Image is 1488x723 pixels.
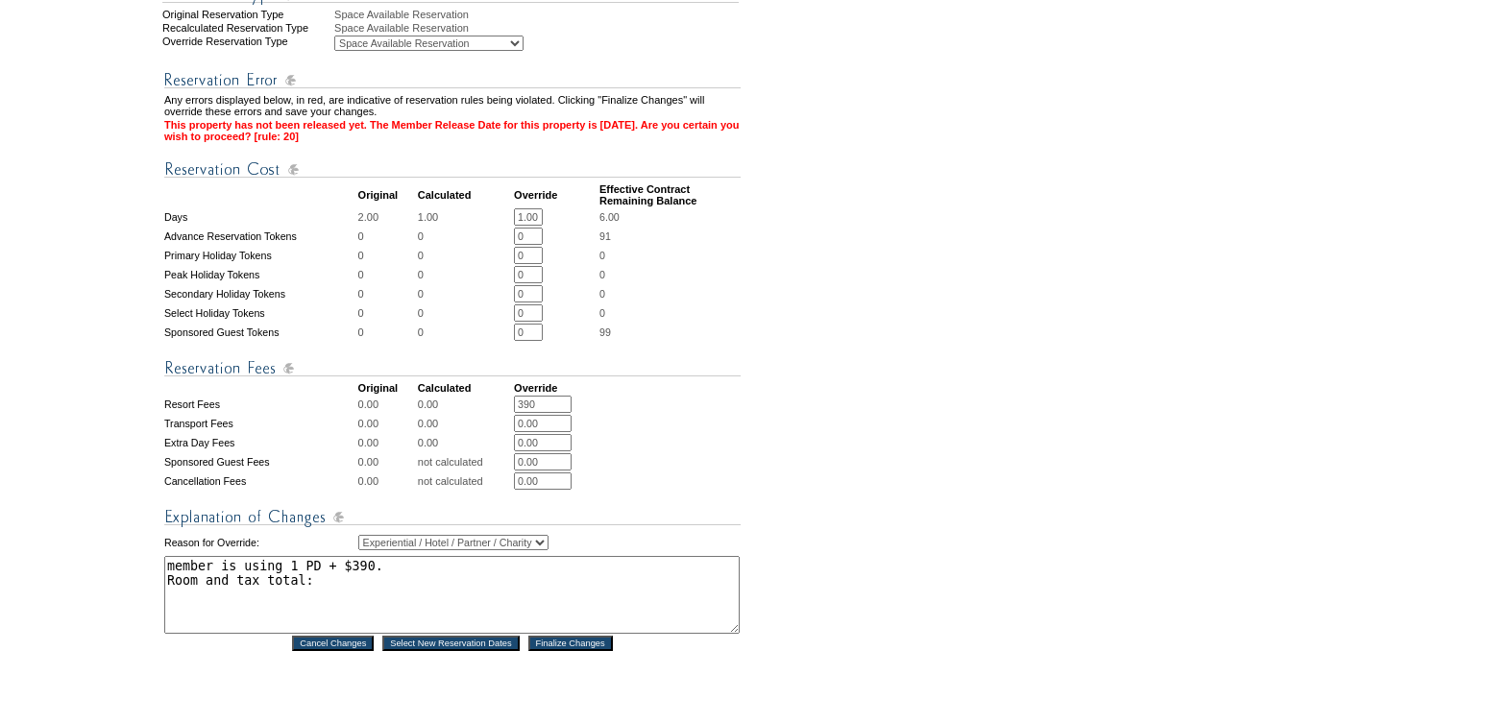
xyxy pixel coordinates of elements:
[418,382,512,394] td: Calculated
[164,68,741,92] img: Reservation Errors
[292,636,374,651] input: Cancel Changes
[164,324,356,341] td: Sponsored Guest Tokens
[418,472,512,490] td: not calculated
[358,285,416,302] td: 0
[164,119,741,142] td: This property has not been released yet. The Member Release Date for this property is [DATE]. Are...
[358,266,416,283] td: 0
[358,304,416,322] td: 0
[358,228,416,245] td: 0
[164,434,356,451] td: Extra Day Fees
[358,382,416,394] td: Original
[382,636,520,651] input: Select New Reservation Dates
[164,505,741,529] img: Explanation of Changes
[358,396,416,413] td: 0.00
[599,288,605,300] span: 0
[514,382,598,394] td: Override
[599,250,605,261] span: 0
[418,453,512,470] td: not calculated
[164,157,741,181] img: Reservation Cost
[334,9,743,20] div: Space Available Reservation
[418,183,512,206] td: Calculated
[358,415,416,432] td: 0.00
[164,356,741,380] img: Reservation Fees
[599,230,611,242] span: 91
[418,228,512,245] td: 0
[334,22,743,34] div: Space Available Reservation
[418,266,512,283] td: 0
[358,183,416,206] td: Original
[162,22,332,34] div: Recalculated Reservation Type
[164,285,356,302] td: Secondary Holiday Tokens
[418,396,512,413] td: 0.00
[418,208,512,226] td: 1.00
[599,326,611,338] span: 99
[418,415,512,432] td: 0.00
[514,183,598,206] td: Override
[162,36,332,51] div: Override Reservation Type
[358,453,416,470] td: 0.00
[418,247,512,264] td: 0
[599,211,620,223] span: 6.00
[358,472,416,490] td: 0.00
[164,453,356,470] td: Sponsored Guest Fees
[418,434,512,451] td: 0.00
[164,94,741,117] td: Any errors displayed below, in red, are indicative of reservation rules being violated. Clicking ...
[358,208,416,226] td: 2.00
[164,266,356,283] td: Peak Holiday Tokens
[418,304,512,322] td: 0
[599,269,605,280] span: 0
[164,228,356,245] td: Advance Reservation Tokens
[162,9,332,20] div: Original Reservation Type
[164,396,356,413] td: Resort Fees
[599,183,741,206] td: Effective Contract Remaining Balance
[164,208,356,226] td: Days
[164,472,356,490] td: Cancellation Fees
[528,636,613,651] input: Finalize Changes
[164,304,356,322] td: Select Holiday Tokens
[599,307,605,319] span: 0
[358,434,416,451] td: 0.00
[164,531,356,554] td: Reason for Override:
[358,247,416,264] td: 0
[358,324,416,341] td: 0
[418,324,512,341] td: 0
[164,415,356,432] td: Transport Fees
[418,285,512,302] td: 0
[164,247,356,264] td: Primary Holiday Tokens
